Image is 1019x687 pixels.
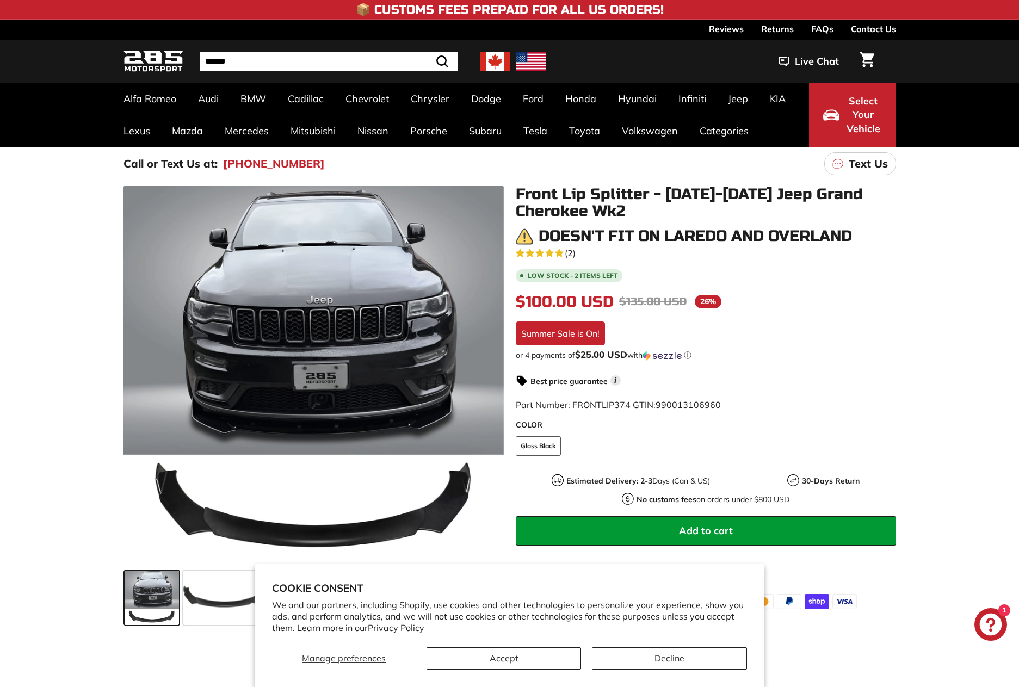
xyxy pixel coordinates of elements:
a: Infiniti [668,83,717,115]
a: Chevrolet [335,83,400,115]
a: Toyota [558,115,611,147]
a: Cart [853,43,881,80]
img: visa [832,594,857,609]
a: Text Us [824,152,896,175]
strong: 30-Days Return [802,476,860,486]
a: Mazda [161,115,214,147]
strong: Best price guarantee [530,376,608,386]
a: BMW [230,83,277,115]
a: Mitsubishi [280,115,347,147]
p: Text Us [849,156,888,172]
a: Volkswagen [611,115,689,147]
div: or 4 payments of$25.00 USDwithSezzle Click to learn more about Sezzle [516,350,896,361]
a: Hyundai [607,83,668,115]
img: Sezzle [643,351,682,361]
a: KIA [759,83,796,115]
a: 5.0 rating (2 votes) [516,245,896,259]
span: 990013106960 [656,399,721,410]
span: Add to cart [679,524,733,537]
a: Porsche [399,115,458,147]
h2: Cookie consent [272,581,747,595]
h1: Front Lip Splitter - [DATE]-[DATE] Jeep Grand Cherokee Wk2 [516,186,896,220]
div: Summer Sale is On! [516,321,605,345]
span: Part Number: FRONTLIP374 GTIN: [516,399,721,410]
a: Reviews [709,20,744,38]
a: Ford [512,83,554,115]
button: Manage preferences [272,647,416,670]
strong: Estimated Delivery: 2-3 [566,476,652,486]
button: Decline [592,647,746,670]
a: Nissan [347,115,399,147]
span: Low stock - 2 items left [528,273,618,279]
img: paypal [777,594,801,609]
a: Alfa Romeo [113,83,187,115]
div: or 4 payments of with [516,350,896,361]
a: Honda [554,83,607,115]
inbox-online-store-chat: Shopify online store chat [971,608,1010,643]
span: Manage preferences [302,653,386,664]
a: [PHONE_NUMBER] [223,156,325,172]
button: Accept [427,647,581,670]
p: We and our partners, including Shopify, use cookies and other technologies to personalize your ex... [272,599,747,633]
p: on orders under $800 USD [637,494,789,505]
span: Select Your Vehicle [845,94,882,136]
a: FAQs [811,20,833,38]
span: $100.00 USD [516,293,614,311]
a: Lexus [113,115,161,147]
a: Audi [187,83,230,115]
a: Jeep [717,83,759,115]
a: Contact Us [851,20,896,38]
a: Privacy Policy [368,622,424,633]
a: Returns [761,20,794,38]
a: Chrysler [400,83,460,115]
a: Categories [689,115,759,147]
span: (2) [565,246,576,259]
a: Subaru [458,115,512,147]
a: Mercedes [214,115,280,147]
a: Tesla [512,115,558,147]
span: i [610,375,621,386]
span: $135.00 USD [619,295,687,308]
p: Days (Can & US) [566,475,710,487]
button: Add to cart [516,516,896,546]
img: shopify_pay [805,594,829,609]
span: 26% [695,295,721,308]
button: Live Chat [764,48,853,75]
a: Dodge [460,83,512,115]
h4: 📦 Customs Fees Prepaid for All US Orders! [356,3,664,16]
input: Search [200,52,458,71]
h3: Doesn't fit on Laredo and Overland [539,228,852,245]
label: COLOR [516,419,896,431]
span: Live Chat [795,54,839,69]
strong: No customs fees [637,494,696,504]
a: Cadillac [277,83,335,115]
button: Select Your Vehicle [809,83,896,147]
img: Logo_285_Motorsport_areodynamics_components [123,49,183,75]
img: warning.png [516,228,533,245]
p: Call or Text Us at: [123,156,218,172]
span: $25.00 USD [575,349,627,360]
